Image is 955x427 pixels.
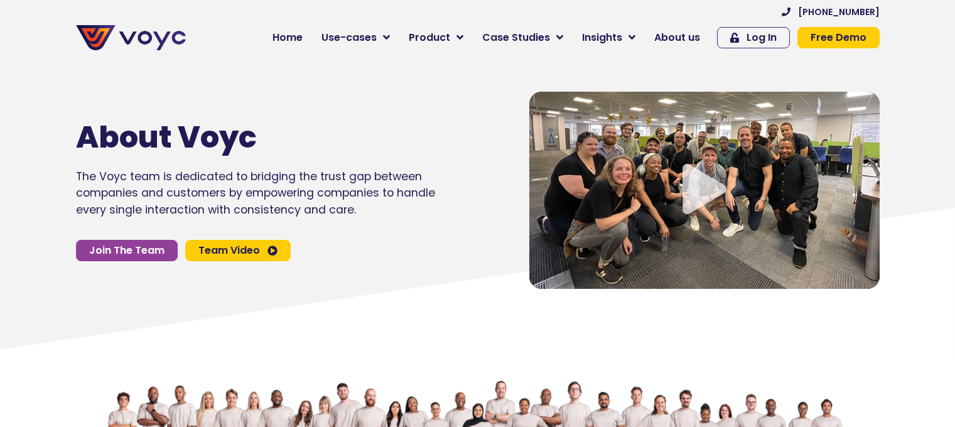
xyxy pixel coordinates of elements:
[782,8,880,16] a: [PHONE_NUMBER]
[645,25,710,50] a: About us
[89,246,165,256] span: Join The Team
[654,30,700,45] span: About us
[482,30,550,45] span: Case Studies
[76,240,178,261] a: Join The Team
[76,119,397,156] h1: About Voyc
[679,164,730,216] div: Video play button
[198,246,260,256] span: Team Video
[321,30,377,45] span: Use-cases
[185,240,291,261] a: Team Video
[798,8,880,16] span: [PHONE_NUMBER]
[76,168,435,218] p: The Voyc team is dedicated to bridging the trust gap between companies and customers by empowerin...
[312,25,399,50] a: Use-cases
[573,25,645,50] a: Insights
[797,27,880,48] a: Free Demo
[811,33,866,43] span: Free Demo
[399,25,473,50] a: Product
[263,25,312,50] a: Home
[409,30,450,45] span: Product
[582,30,622,45] span: Insights
[717,27,790,48] a: Log In
[272,30,303,45] span: Home
[76,25,186,50] img: voyc-full-logo
[747,33,777,43] span: Log In
[473,25,573,50] a: Case Studies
